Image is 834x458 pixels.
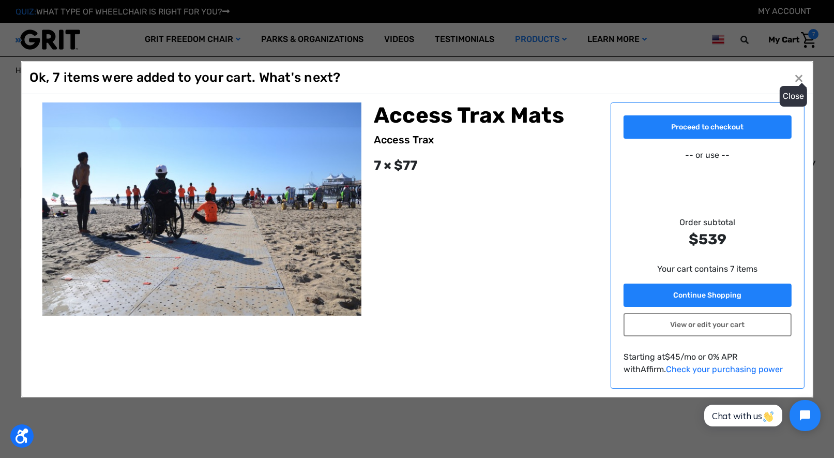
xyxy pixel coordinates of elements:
[624,229,792,250] strong: $539
[624,263,792,275] p: Your cart contains 7 items
[665,352,680,362] span: $45
[624,166,792,186] iframe: PayPal-paypal
[666,364,783,374] a: Check your purchasing power
[624,115,792,139] a: Proceed to checkout
[374,102,598,128] h2: Access Trax Mats
[374,132,598,147] div: Access Trax
[641,364,664,374] span: Affirm
[624,313,792,336] a: View or edit your cart
[29,70,340,85] h1: Ok, 7 items were added to your cart. What's next?
[624,149,792,161] p: -- or use --
[624,216,792,250] div: Order subtotal
[693,391,829,440] iframe: Tidio Chat
[374,156,598,175] div: 7 × $77
[624,284,792,307] a: Continue Shopping
[624,351,792,376] p: Starting at /mo or 0% APR with .
[42,102,361,316] img: Access Trax Mats
[794,68,803,87] span: ×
